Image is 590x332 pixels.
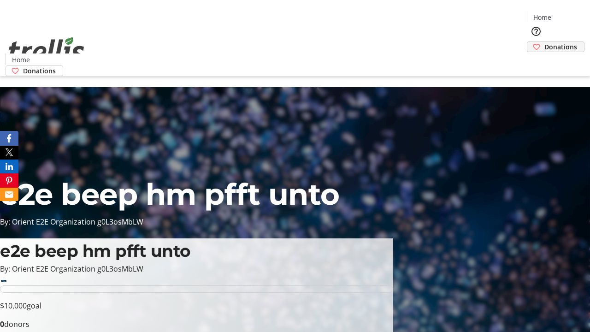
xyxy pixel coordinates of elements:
img: Orient E2E Organization g0L3osMbLW's Logo [6,27,88,73]
span: Home [533,12,551,22]
span: Donations [544,42,577,52]
a: Home [6,55,35,65]
span: Donations [23,66,56,76]
a: Donations [527,41,584,52]
span: Home [12,55,30,65]
a: Donations [6,65,63,76]
a: Home [527,12,557,22]
button: Help [527,22,545,41]
button: Cart [527,52,545,71]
